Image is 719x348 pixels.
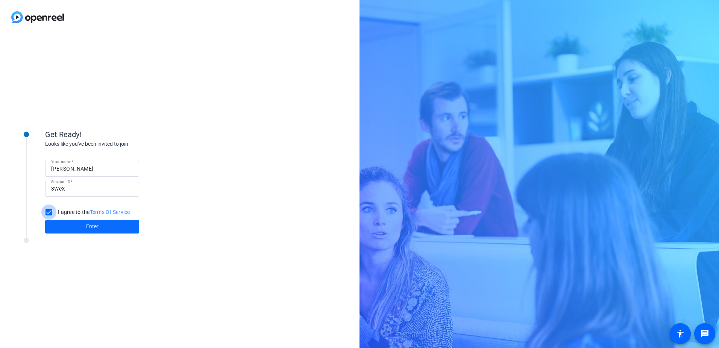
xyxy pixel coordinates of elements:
[676,329,685,338] mat-icon: accessibility
[51,179,70,184] mat-label: Session ID
[51,159,71,164] mat-label: Your name
[45,140,196,148] div: Looks like you've been invited to join
[45,129,196,140] div: Get Ready!
[86,223,99,230] span: Enter
[56,208,130,216] label: I agree to the
[90,209,130,215] a: Terms Of Service
[45,220,139,234] button: Enter
[700,329,709,338] mat-icon: message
